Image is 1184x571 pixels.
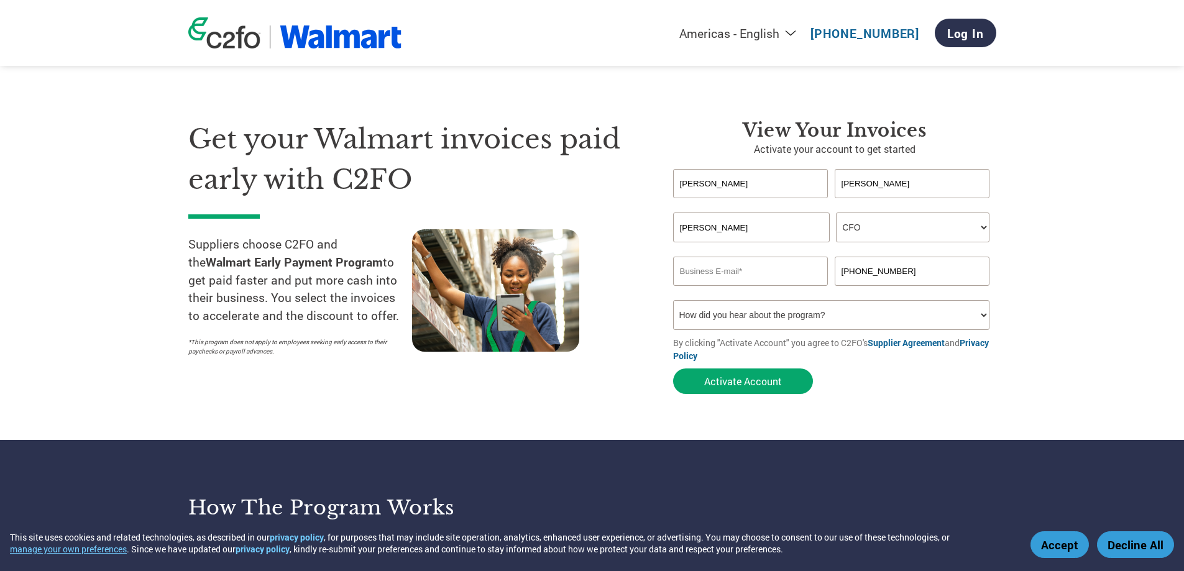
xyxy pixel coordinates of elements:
a: privacy policy [236,543,290,555]
div: Invalid last name or last name is too long [835,199,990,208]
input: Phone* [835,257,990,286]
h3: How the program works [188,495,577,520]
p: Suppliers choose C2FO and the to get paid faster and put more cash into their business. You selec... [188,235,412,325]
h1: Get your Walmart invoices paid early with C2FO [188,119,636,199]
a: Supplier Agreement [868,337,945,349]
img: supply chain worker [412,229,579,352]
strong: Walmart Early Payment Program [206,254,383,270]
a: Log In [935,19,996,47]
div: This site uses cookies and related technologies, as described in our , for purposes that may incl... [10,531,1012,555]
button: Decline All [1097,531,1174,558]
div: Invalid first name or first name is too long [673,199,828,208]
p: By clicking "Activate Account" you agree to C2FO's and [673,336,996,362]
input: Invalid Email format [673,257,828,286]
a: Privacy Policy [673,337,989,362]
p: Activate your account to get started [673,142,996,157]
div: Inavlid Email Address [673,287,828,295]
img: c2fo logo [188,17,260,48]
button: manage your own preferences [10,543,127,555]
img: Walmart [280,25,402,48]
div: Invalid company name or company name is too long [673,244,990,252]
button: Activate Account [673,368,813,394]
button: Accept [1030,531,1089,558]
a: privacy policy [270,531,324,543]
a: [PHONE_NUMBER] [810,25,919,41]
input: First Name* [673,169,828,198]
input: Last Name* [835,169,990,198]
input: Your company name* [673,212,830,242]
select: Title/Role [836,212,989,242]
div: Inavlid Phone Number [835,287,990,295]
p: *This program does not apply to employees seeking early access to their paychecks or payroll adva... [188,337,400,356]
h3: View Your Invoices [673,119,996,142]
